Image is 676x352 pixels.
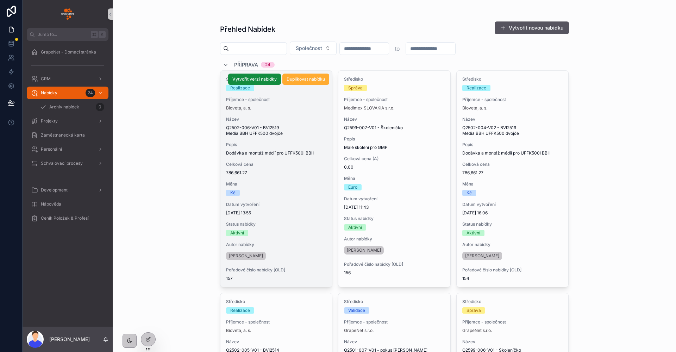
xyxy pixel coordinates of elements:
span: Pořadové číslo nabídky [OLD] [344,262,445,267]
p: [PERSON_NAME] [49,336,90,343]
span: Datum vytvoření [226,202,327,207]
span: Projekty [41,118,58,124]
span: Název [462,339,563,345]
span: Příprava [234,61,258,68]
span: Q2502-004-V02 - BVI2519 Media BBH UFFK500 dvojče [462,125,563,136]
span: Středisko [462,76,563,82]
a: GrapeNet - Domací stránka [27,46,108,58]
a: Nápověda [27,198,108,210]
a: StřediskoRealizacePříjemce - společnostBioveta, a. s.NázevQ2502-006-V01 - BVI2519 Media BBH UFFK5... [220,70,333,287]
div: 24 [86,89,95,97]
p: to [395,44,400,53]
span: Měna [226,181,327,187]
button: Select Button [290,42,337,55]
span: Schvalovací procesy [41,161,83,166]
div: 24 [265,62,270,68]
span: Datum vytvoření [344,196,445,202]
div: Realizace [230,85,250,91]
a: Projekty [27,115,108,127]
button: Duplikovat nabídku [282,74,329,85]
span: Středisko [462,299,563,304]
div: scrollable content [23,41,113,234]
span: Příjemce - společnost [462,319,563,325]
span: Středisko [226,299,327,304]
button: Vytvořit novou nabídku [495,21,569,34]
span: Malé školení pro GMP [344,145,445,150]
span: Měna [462,181,563,187]
span: Nápověda [41,201,61,207]
a: GrapeNet s.r.o. [462,328,492,333]
span: Status nabídky [344,216,445,221]
button: Jump to...K [27,28,108,41]
span: Duplikovat nabídku [287,76,325,82]
span: [DATE] 16:06 [462,210,563,216]
div: Aktivní [348,224,362,231]
span: Development [41,187,68,193]
div: Kč [230,190,236,196]
a: Ceník Položek & Profesí [27,212,108,225]
span: [DATE] 11:43 [344,205,445,210]
div: Realizace [230,307,250,314]
span: Datum vytvoření [462,202,563,207]
span: [DATE] 13:55 [226,210,327,216]
div: Aktivní [467,230,480,236]
span: Celková cena (A) [344,156,445,162]
a: [PERSON_NAME] [226,252,266,260]
span: Dodávka a montáž médií pro UFFK500l BBH [226,150,327,156]
div: 0 [96,103,104,111]
a: Bioveta, a. s. [226,328,251,333]
img: App logo [61,8,74,20]
span: Personální [41,146,62,152]
span: Archív nabídek [49,104,79,110]
span: Popis [226,142,327,147]
span: Středisko [344,76,445,82]
span: 786,661.27 [226,170,327,176]
span: Společnost [296,45,322,52]
span: Jump to... [38,32,88,37]
span: Příjemce - společnost [344,319,445,325]
span: Popis [462,142,563,147]
span: 0.00 [344,164,445,170]
h1: Přehled Nabídek [220,24,275,34]
span: 154 [462,276,563,281]
span: Středisko [226,76,327,82]
span: Nabídky [41,90,57,96]
a: Schvalovací procesy [27,157,108,170]
span: Vytvořit verzi nabídky [232,76,277,82]
span: Autor nabídky [462,242,563,247]
span: [PERSON_NAME] [229,253,263,259]
span: [PERSON_NAME] [347,247,381,253]
span: Celková cena [226,162,327,167]
span: Ceník Položek & Profesí [41,215,89,221]
div: Správa [467,307,481,314]
span: Q2502-006-V01 - BVI2519 Media BBH UFFK500 dvojče [226,125,327,136]
a: StřediskoRealizacePříjemce - společnostBioveta, a. s.NázevQ2502-004-V02 - BVI2519 Media BBH UFFK5... [456,70,569,287]
span: [PERSON_NAME] [465,253,499,259]
a: Bioveta, a. s. [462,105,487,111]
span: 157 [226,276,327,281]
span: Autor nabídky [226,242,327,247]
span: Status nabídky [462,221,563,227]
span: K [99,32,105,37]
a: Zaměstnanecká karta [27,129,108,142]
a: [PERSON_NAME] [344,246,384,254]
a: CRM [27,73,108,85]
div: Validace [348,307,365,314]
a: GrapeNet s.r.o. [344,328,374,333]
span: 156 [344,270,445,276]
a: StřediskoSprávaPříjemce - společnostMedimex SLOVAKIA s.r.o.NázevQ2599-007-V01 - ŠkoleníčkoPopisMa... [338,70,451,287]
span: Název [226,339,327,345]
span: Pořadové číslo nabídky [OLD] [226,267,327,273]
a: Bioveta, a. s. [226,105,251,111]
a: Medimex SLOVAKIA s.r.o. [344,105,394,111]
span: Status nabídky [226,221,327,227]
span: Název [344,117,445,122]
div: Kč [467,190,472,196]
div: Správa [348,85,363,91]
